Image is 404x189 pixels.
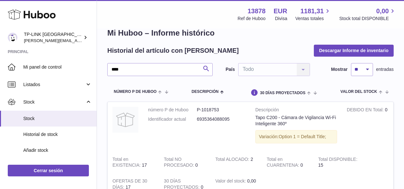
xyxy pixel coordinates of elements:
[295,16,331,22] span: Ventas totales
[376,7,389,16] span: 0,00
[314,45,394,56] button: Descargar Informe de inventario
[247,178,256,183] span: 0,00
[340,90,377,94] span: Valor del stock
[24,38,130,43] span: [PERSON_NAME][EMAIL_ADDRESS][DOMAIN_NAME]
[301,162,303,168] span: 0
[339,16,396,22] span: Stock total DISPONIBLE
[279,134,326,139] span: Option 1 = Default Title;
[347,107,385,114] strong: DEBIDO EN Total
[23,99,85,105] span: Stock
[192,90,218,94] span: Descripción
[159,151,210,173] td: 0
[108,151,159,173] td: 17
[331,66,347,72] label: Mostrar
[210,151,262,173] td: 2
[23,64,92,70] span: Mi panel de control
[339,7,396,22] a: 0,00 Stock total DISPONIBLE
[23,147,92,153] span: Añadir stock
[255,107,337,115] strong: Descripción
[275,16,287,22] div: Divisa
[342,102,393,151] td: 0
[376,66,394,72] span: entradas
[260,91,305,95] span: 30 DÍAS PROYECTADOS
[112,107,138,133] img: product image
[148,107,197,113] dt: número P de Huboo
[197,116,246,122] dd: 6935364088095
[23,116,92,122] span: Stock
[215,157,250,163] strong: Total ALOCADO
[23,131,92,138] span: Historial de stock
[238,16,265,22] div: Ref de Huboo
[112,157,142,170] strong: Total en EXISTENCIA
[248,7,266,16] strong: 13878
[313,151,365,173] td: 15
[318,157,357,163] strong: Total DISPONIBLE
[107,28,394,38] h1: Mi Huboo – Informe histórico
[114,90,156,94] span: número P de Huboo
[8,165,89,176] a: Cerrar sesión
[164,157,195,170] strong: Total NO PROCESADO
[226,66,235,72] label: País
[23,163,92,169] span: Historial de entregas
[148,116,197,122] dt: Identificador actual
[23,82,85,88] span: Listados
[107,46,239,55] h2: Historial del artículo con [PERSON_NAME]
[255,130,337,143] div: Variación:
[255,115,337,127] div: Tapo C200 - Cámara de Vigilancia Wi-Fi Inteligente 360º
[295,7,331,22] a: 1181,31 Ventas totales
[8,33,17,42] img: celia.yan@tp-link.com
[215,178,247,185] strong: Valor del stock
[274,7,287,16] strong: EUR
[24,31,82,44] div: TP-LINK [GEOGRAPHIC_DATA], SOCIEDAD LIMITADA
[300,7,324,16] span: 1181,31
[267,157,300,170] strong: Total en CUARENTENA
[197,107,246,113] dd: P-1018753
